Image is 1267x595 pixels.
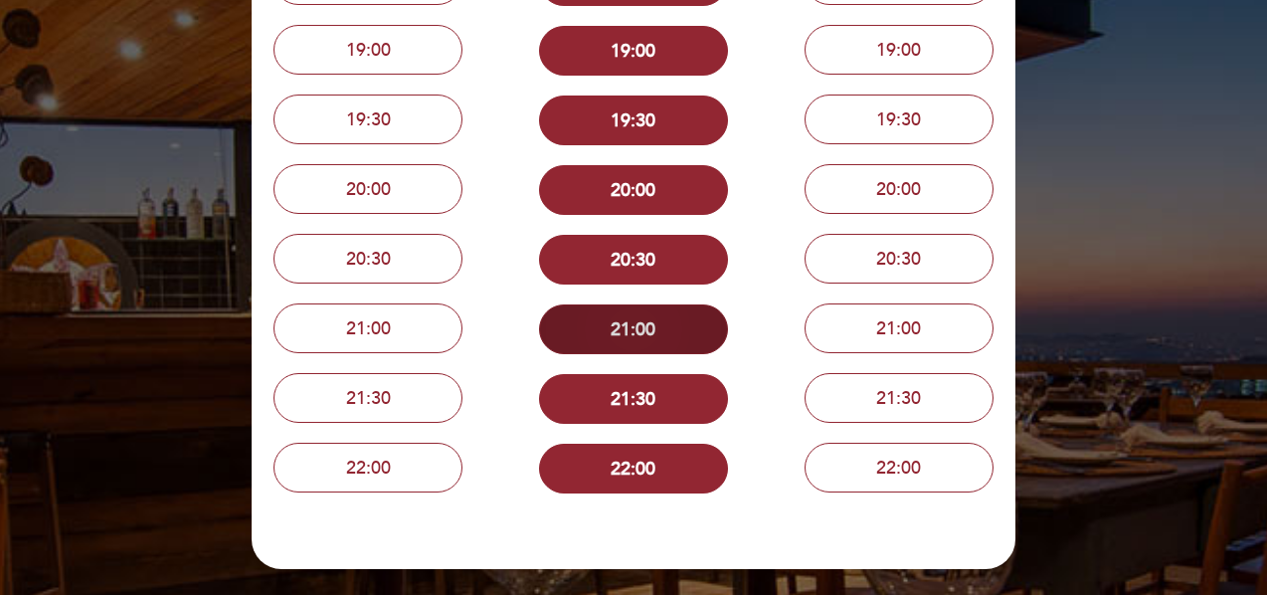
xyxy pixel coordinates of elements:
[273,164,462,214] button: 20:00
[539,304,728,354] button: 21:00
[539,96,728,145] button: 19:30
[805,25,994,75] button: 19:00
[539,165,728,215] button: 20:00
[539,26,728,76] button: 19:00
[805,443,994,493] button: 22:00
[273,95,462,144] button: 19:30
[273,234,462,284] button: 20:30
[805,373,994,423] button: 21:30
[539,374,728,424] button: 21:30
[273,303,462,353] button: 21:00
[273,373,462,423] button: 21:30
[805,303,994,353] button: 21:00
[273,443,462,493] button: 22:00
[805,234,994,284] button: 20:30
[805,164,994,214] button: 20:00
[539,235,728,285] button: 20:30
[805,95,994,144] button: 19:30
[273,25,462,75] button: 19:00
[539,444,728,494] button: 22:00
